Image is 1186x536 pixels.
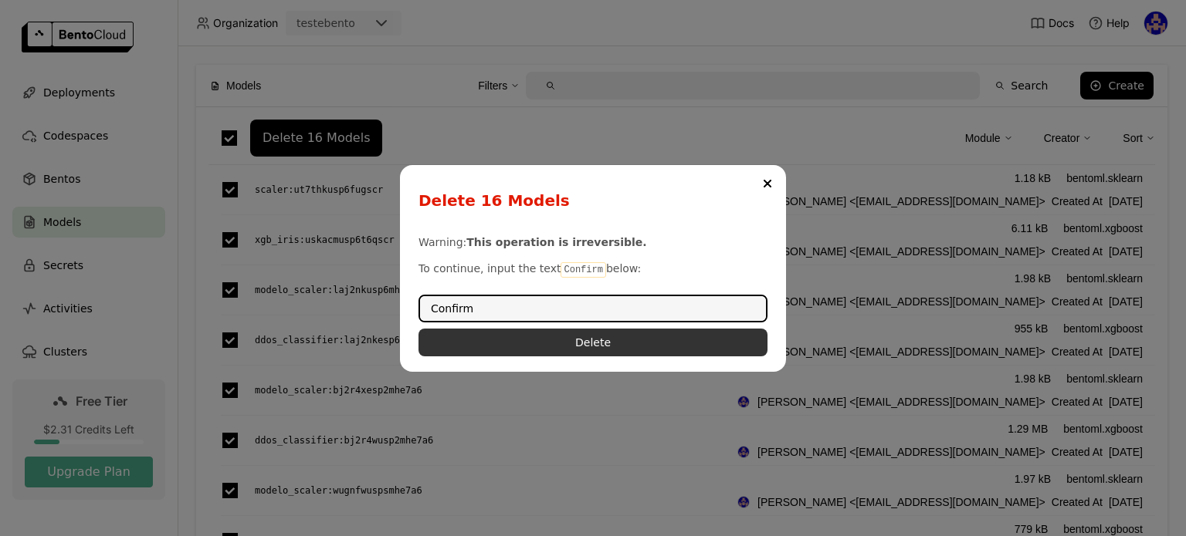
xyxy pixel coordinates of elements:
b: This operation is irreversible. [466,236,646,248]
div: dialog [400,165,786,372]
span: below: [606,262,641,275]
button: Close [758,174,777,193]
span: To continue, input the text [418,262,561,275]
code: Confirm [561,262,605,278]
button: Delete [418,329,768,356]
div: Delete 16 Models [418,190,761,211]
span: Warning: [418,236,466,248]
